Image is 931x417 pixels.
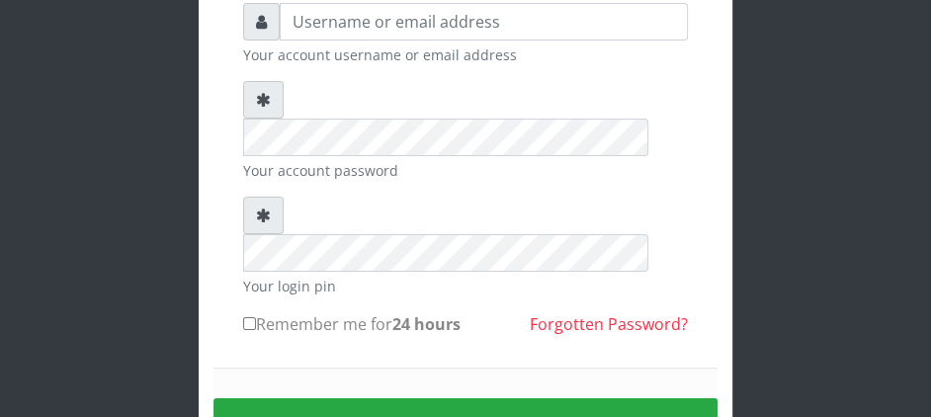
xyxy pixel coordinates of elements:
[243,276,688,296] small: Your login pin
[280,3,688,41] input: Username or email address
[243,160,688,181] small: Your account password
[392,313,461,335] b: 24 hours
[243,317,256,330] input: Remember me for24 hours
[243,44,688,65] small: Your account username or email address
[243,312,461,336] label: Remember me for
[530,313,688,335] a: Forgotten Password?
